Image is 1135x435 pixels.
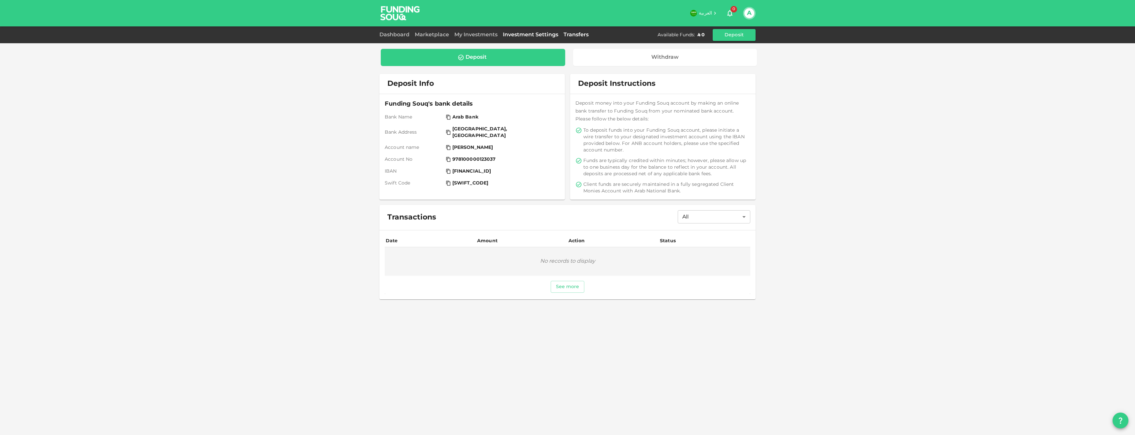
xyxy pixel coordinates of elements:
[385,156,443,163] span: Account No
[690,10,697,17] img: flag-sa.b9a346574cdc8950dd34b50780441f57.svg
[500,32,561,37] a: Investment Settings
[452,126,556,139] span: [GEOGRAPHIC_DATA], [GEOGRAPHIC_DATA]
[699,11,712,16] span: العربية
[723,7,736,20] button: 0
[660,237,676,245] div: Status
[381,49,565,66] a: Deposit
[466,54,487,61] div: Deposit
[744,8,754,18] button: A
[568,237,585,245] div: Action
[379,32,412,37] a: Dashboard
[583,181,749,194] span: Client funds are securely maintained in a fully segregated Client Monies Account with Arab Nation...
[385,144,443,151] span: Account name
[387,213,436,222] span: Transactions
[452,32,500,37] a: My Investments
[561,32,591,37] a: Transfers
[730,6,737,13] span: 0
[452,144,493,151] span: [PERSON_NAME]
[678,210,750,223] div: All
[452,156,496,163] span: 978100000123037
[452,114,478,120] span: Arab Bank
[386,237,398,245] div: Date
[713,29,756,41] button: Deposit
[385,129,443,136] span: Bank Address
[385,99,560,109] span: Funding Souq's bank details
[697,32,705,38] div: ʢ 0
[412,32,452,37] a: Marketplace
[452,180,489,186] span: [SWIFT_CODE]
[583,127,749,153] span: To deposit funds into your Funding Souq account, please initiate a wire transfer to your designat...
[575,101,739,121] span: Deposit money into your Funding Souq account by making an online bank transfer to Funding Souq fr...
[385,248,750,275] div: No records to display
[477,237,498,245] div: Amount
[573,49,757,66] a: Withdraw
[583,157,749,177] span: Funds are typically credited within minutes; however, please allow up to one business day for the...
[385,168,443,175] span: IBAN
[658,32,695,38] div: Available Funds :
[651,54,679,61] div: Withdraw
[385,180,443,186] span: Swift Code
[1113,413,1128,428] button: question
[452,168,491,175] span: [FINANCIAL_ID]
[387,79,434,88] span: Deposit Info
[385,114,443,120] span: Bank Name
[578,79,656,88] span: Deposit Instructions
[551,281,585,293] button: See more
